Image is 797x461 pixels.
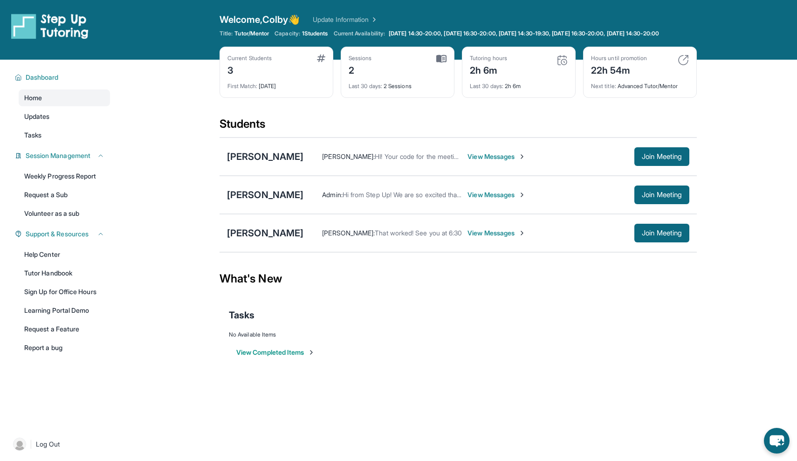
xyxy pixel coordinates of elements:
div: Hours until promotion [591,55,647,62]
span: Log Out [36,440,60,449]
img: card [557,55,568,66]
div: 22h 54m [591,62,647,77]
span: HI! Your code for the meeting is KP3UM9! I'm super excited about our first session [DATE]! [375,152,641,160]
span: Last 30 days : [349,83,382,89]
div: Tutoring hours [470,55,507,62]
a: Request a Sub [19,186,110,203]
span: First Match : [227,83,257,89]
div: 3 [227,62,272,77]
div: 2h 6m [470,77,568,90]
img: Chevron-Right [518,153,526,160]
span: Support & Resources [26,229,89,239]
span: Join Meeting [642,192,682,198]
a: Request a Feature [19,321,110,337]
a: Update Information [313,15,378,24]
button: Support & Resources [22,229,104,239]
span: Current Availability: [334,30,385,37]
span: Tasks [229,309,254,322]
a: Tasks [19,127,110,144]
span: [PERSON_NAME] : [322,229,375,237]
img: card [678,55,689,66]
div: Advanced Tutor/Mentor [591,77,689,90]
span: Last 30 days : [470,83,503,89]
span: | [30,439,32,450]
a: Sign Up for Office Hours [19,283,110,300]
span: Dashboard [26,73,59,82]
span: Join Meeting [642,154,682,159]
a: |Log Out [9,434,110,454]
div: [PERSON_NAME] [227,227,303,240]
div: 2 Sessions [349,77,447,90]
button: Join Meeting [634,147,689,166]
div: What's New [220,258,697,299]
button: Session Management [22,151,104,160]
button: Join Meeting [634,224,689,242]
a: Home [19,89,110,106]
img: card [317,55,325,62]
a: Updates [19,108,110,125]
span: Join Meeting [642,230,682,236]
button: View Completed Items [236,348,315,357]
span: [PERSON_NAME] : [322,152,375,160]
button: Join Meeting [634,186,689,204]
span: Welcome, Colby 👋 [220,13,300,26]
span: Title: [220,30,233,37]
img: user-img [13,438,26,451]
span: Admin : [322,191,342,199]
img: Chevron Right [369,15,378,24]
img: logo [11,13,89,39]
div: [PERSON_NAME] [227,188,303,201]
span: 1 Students [302,30,328,37]
div: Sessions [349,55,372,62]
img: card [436,55,447,63]
a: Tutor Handbook [19,265,110,282]
span: Session Management [26,151,90,160]
span: View Messages [467,228,526,238]
div: 2h 6m [470,62,507,77]
a: Help Center [19,246,110,263]
span: That worked! See you at 6:30 [375,229,462,237]
span: View Messages [467,152,526,161]
a: [DATE] 14:30-20:00, [DATE] 16:30-20:00, [DATE] 14:30-19:30, [DATE] 16:30-20:00, [DATE] 14:30-20:00 [387,30,661,37]
div: Current Students [227,55,272,62]
span: Home [24,93,42,103]
div: No Available Items [229,331,687,338]
a: Volunteer as a sub [19,205,110,222]
span: View Messages [467,190,526,200]
button: Dashboard [22,73,104,82]
a: Report a bug [19,339,110,356]
div: Students [220,117,697,137]
a: Weekly Progress Report [19,168,110,185]
span: Next title : [591,83,616,89]
span: [DATE] 14:30-20:00, [DATE] 16:30-20:00, [DATE] 14:30-19:30, [DATE] 16:30-20:00, [DATE] 14:30-20:00 [389,30,659,37]
div: [DATE] [227,77,325,90]
button: chat-button [764,428,790,454]
span: Tutor/Mentor [234,30,269,37]
span: Capacity: [275,30,300,37]
div: [PERSON_NAME] [227,150,303,163]
span: Tasks [24,131,41,140]
a: Learning Portal Demo [19,302,110,319]
img: Chevron-Right [518,229,526,237]
span: Updates [24,112,50,121]
img: Chevron-Right [518,191,526,199]
div: 2 [349,62,372,77]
